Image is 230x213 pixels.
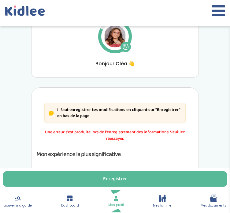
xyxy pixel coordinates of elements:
a: Mes famille [153,195,171,208]
span: Mon profil [108,203,124,207]
div: Enregistrer [103,176,127,183]
span: Mes documents [201,203,226,208]
a: trouver ma garde [4,195,32,208]
p: Il faut enregistrer tes modifications en cliquant sur "Enregistrer" en bas de la page [57,107,182,119]
span: Bonjour Cléa 👋 [36,60,194,67]
button: Enregistrer [3,171,227,187]
a: Mes documents [201,195,226,208]
span: Une erreur s'est produite lors de l'enregistrement des informations. Veuillez réessayer. [36,129,194,142]
a: Mon profil [108,195,124,207]
span: Mon expérience la plus significative [36,149,121,159]
img: Avatar [104,25,126,48]
span: trouver ma garde [4,203,32,208]
a: Dashboard [61,195,79,208]
span: Mes famille [153,203,171,208]
span: Dashboard [61,203,79,208]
